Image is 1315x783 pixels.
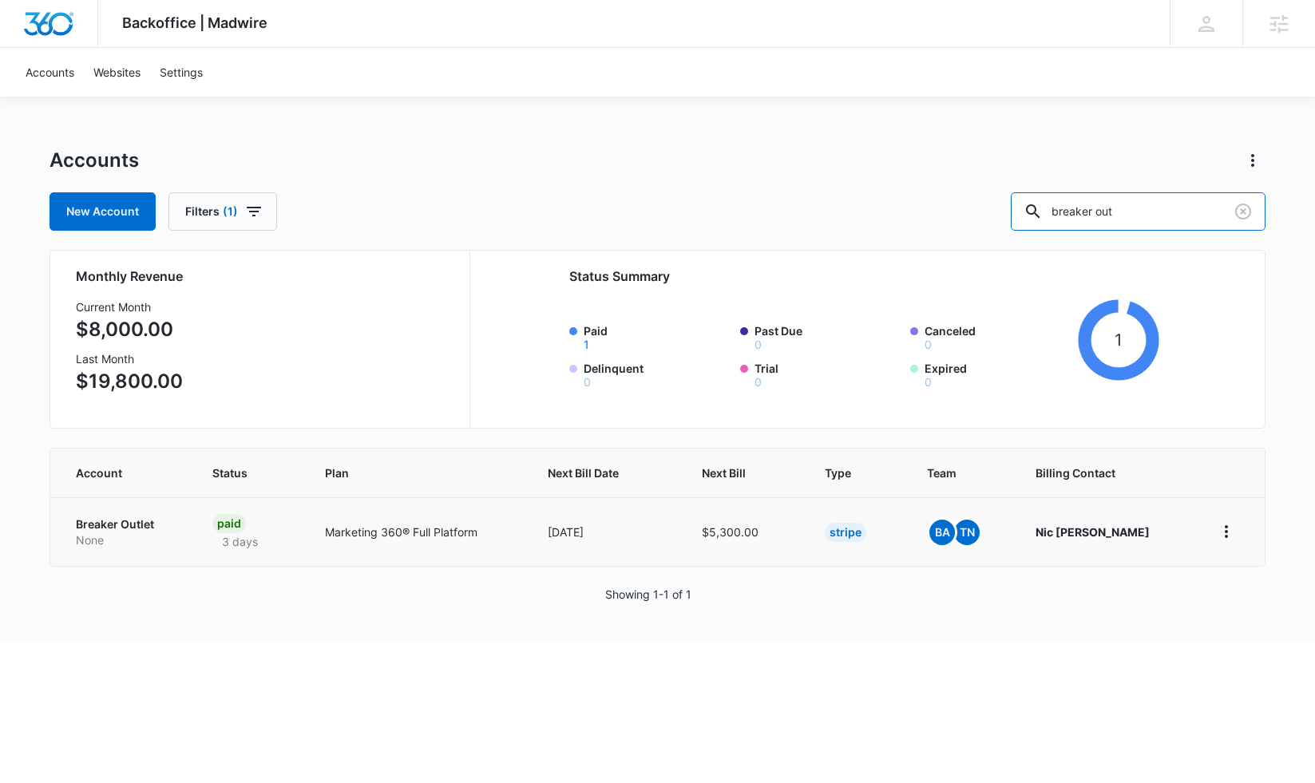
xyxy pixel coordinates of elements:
span: Backoffice | Madwire [122,14,267,31]
span: Next Bill Date [548,465,640,481]
h2: Status Summary [569,267,1159,286]
td: [DATE] [529,497,683,566]
span: Plan [325,465,509,481]
span: Account [76,465,151,481]
span: (1) [223,206,238,217]
span: TN [954,520,980,545]
p: 3 days [212,533,267,550]
label: Delinquent [584,360,731,388]
tspan: 1 [1115,330,1122,350]
p: $8,000.00 [76,315,183,344]
h1: Accounts [50,148,139,172]
h2: Monthly Revenue [76,267,450,286]
label: Past Due [755,322,901,350]
p: Marketing 360® Full Platform [325,524,509,540]
a: Accounts [16,48,84,97]
p: None [76,532,174,548]
button: Clear [1230,199,1256,224]
label: Canceled [925,322,1071,350]
button: Filters(1) [168,192,277,231]
span: Billing Contact [1036,465,1175,481]
label: Paid [584,322,731,350]
h3: Last Month [76,350,183,367]
span: Type [825,465,865,481]
a: Settings [150,48,212,97]
button: Actions [1240,148,1265,173]
span: Status [212,465,263,481]
button: Paid [584,339,589,350]
a: Breaker OutletNone [76,516,174,548]
label: Expired [925,360,1071,388]
p: Breaker Outlet [76,516,174,532]
span: BA [929,520,955,545]
span: Team [927,465,974,481]
label: Trial [755,360,901,388]
button: home [1214,519,1239,544]
strong: Nic [PERSON_NAME] [1036,525,1150,539]
a: New Account [50,192,156,231]
div: Stripe [825,523,866,542]
span: Next Bill [702,465,763,481]
h3: Current Month [76,299,183,315]
p: $19,800.00 [76,367,183,396]
p: Showing 1-1 of 1 [605,586,691,603]
a: Websites [84,48,150,97]
div: Paid [212,514,246,533]
input: Search [1011,192,1265,231]
td: $5,300.00 [683,497,806,566]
